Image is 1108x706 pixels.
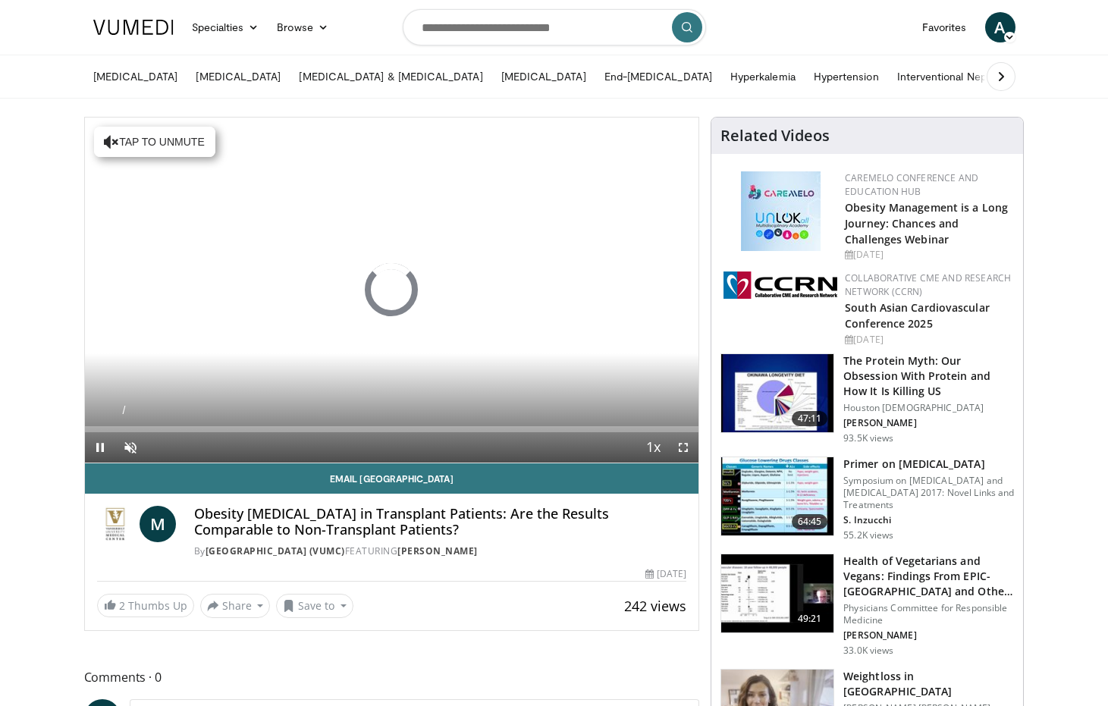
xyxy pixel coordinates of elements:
[115,432,146,463] button: Unmute
[845,333,1011,347] div: [DATE]
[720,457,1014,541] a: 64:45 Primer on [MEDICAL_DATA] Symposium on [MEDICAL_DATA] and [MEDICAL_DATA] 2017: Novel Links a...
[276,594,353,618] button: Save to
[721,61,805,92] a: Hyperkalemia
[843,529,893,541] p: 55.2K views
[397,544,478,557] a: [PERSON_NAME]
[85,432,115,463] button: Pause
[668,432,698,463] button: Fullscreen
[595,61,721,92] a: End-[MEDICAL_DATA]
[720,554,1014,657] a: 49:21 Health of Vegetarians and Vegans: Findings From EPIC-[GEOGRAPHIC_DATA] and Othe… Physicians...
[187,61,290,92] a: [MEDICAL_DATA]
[843,417,1014,429] p: [PERSON_NAME]
[843,353,1014,399] h3: The Protein Myth: Our Obsession With Protein and How It Is Killing US
[638,432,668,463] button: Playback Rate
[913,12,976,42] a: Favorites
[492,61,595,92] a: [MEDICAL_DATA]
[843,602,1014,626] p: Physicians Committee for Responsible Medicine
[721,354,833,433] img: b7b8b05e-5021-418b-a89a-60a270e7cf82.150x105_q85_crop-smart_upscale.jpg
[140,506,176,542] a: M
[119,598,125,613] span: 2
[97,594,194,617] a: 2 Thumbs Up
[97,506,133,542] img: Vanderbilt University Medical Center (VUMC)
[268,12,337,42] a: Browse
[123,404,126,416] span: /
[194,506,687,538] h4: Obesity [MEDICAL_DATA] in Transplant Patients: Are the Results Comparable to Non-Transplant Patie...
[84,667,700,687] span: Comments 0
[805,61,888,92] a: Hypertension
[721,457,833,536] img: 022d2313-3eaa-4549-99ac-ae6801cd1fdc.150x105_q85_crop-smart_upscale.jpg
[845,200,1008,246] a: Obesity Management is a Long Journey: Chances and Challenges Webinar
[845,271,1011,298] a: Collaborative CME and Research Network (CCRN)
[720,127,830,145] h4: Related Videos
[843,645,893,657] p: 33.0K views
[843,402,1014,414] p: Houston [DEMOGRAPHIC_DATA]
[645,567,686,581] div: [DATE]
[721,554,833,633] img: 606f2b51-b844-428b-aa21-8c0c72d5a896.150x105_q85_crop-smart_upscale.jpg
[183,12,268,42] a: Specialties
[843,669,1014,699] h3: Weightloss in [GEOGRAPHIC_DATA]
[843,554,1014,599] h3: Health of Vegetarians and Vegans: Findings From EPIC-[GEOGRAPHIC_DATA] and Othe…
[200,594,271,618] button: Share
[845,300,990,331] a: South Asian Cardiovascular Conference 2025
[85,118,699,463] video-js: Video Player
[843,629,1014,642] p: [PERSON_NAME]
[843,514,1014,526] p: S. Inzucchi
[843,432,893,444] p: 93.5K views
[194,544,687,558] div: By FEATURING
[85,463,699,494] a: Email [GEOGRAPHIC_DATA]
[290,61,491,92] a: [MEDICAL_DATA] & [MEDICAL_DATA]
[845,171,978,198] a: CaReMeLO Conference and Education Hub
[720,353,1014,444] a: 47:11 The Protein Myth: Our Obsession With Protein and How It Is Killing US Houston [DEMOGRAPHIC_...
[723,271,837,299] img: a04ee3ba-8487-4636-b0fb-5e8d268f3737.png.150x105_q85_autocrop_double_scale_upscale_version-0.2.png
[85,426,699,432] div: Progress Bar
[624,597,686,615] span: 242 views
[843,475,1014,511] p: Symposium on [MEDICAL_DATA] and [MEDICAL_DATA] 2017: Novel Links and Treatments
[792,411,828,426] span: 47:11
[888,61,1032,92] a: Interventional Nephrology
[93,20,174,35] img: VuMedi Logo
[403,9,706,45] input: Search topics, interventions
[845,248,1011,262] div: [DATE]
[206,544,345,557] a: [GEOGRAPHIC_DATA] (VUMC)
[94,127,215,157] button: Tap to unmute
[792,514,828,529] span: 64:45
[84,61,187,92] a: [MEDICAL_DATA]
[792,611,828,626] span: 49:21
[843,457,1014,472] h3: Primer on [MEDICAL_DATA]
[985,12,1015,42] a: A
[741,171,821,251] img: 45df64a9-a6de-482c-8a90-ada250f7980c.png.150x105_q85_autocrop_double_scale_upscale_version-0.2.jpg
